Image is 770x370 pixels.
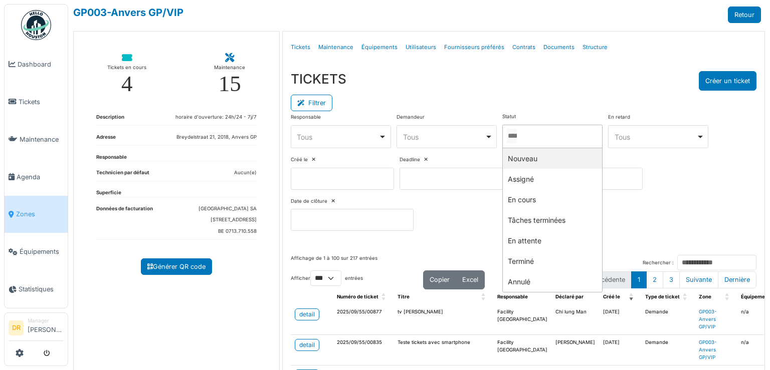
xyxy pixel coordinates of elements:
a: DR Manager[PERSON_NAME] [9,317,64,341]
a: detail [295,308,319,320]
a: Documents [539,36,579,59]
h3: TICKETS [291,71,346,87]
span: Responsable [497,294,528,299]
div: Maintenance [214,63,245,73]
dd: horaire d'ouverture: 24h/24 - 7j/7 [175,114,257,121]
button: 3 [663,271,680,288]
label: Créé le [291,156,308,164]
label: En retard [608,114,630,121]
td: Teste tickets avec smartphone [394,335,493,365]
div: Assigné [503,169,602,189]
div: En attente [503,230,602,251]
span: Zone [699,294,711,299]
span: Équipement [741,294,770,299]
a: Maintenance 15 [206,46,254,103]
a: Contrats [508,36,539,59]
a: Utilisateurs [402,36,440,59]
a: Générer QR code [141,258,212,275]
dt: Adresse [96,134,116,145]
a: Tickets [287,36,314,59]
a: Maintenance [5,121,68,158]
span: Dashboard [18,60,64,69]
span: Type de ticket [645,294,680,299]
span: Numéro de ticket [337,294,378,299]
dd: [STREET_ADDRESS] [199,216,257,224]
td: 2025/09/55/00835 [333,335,394,365]
span: Agenda [17,172,64,182]
span: Zones [16,209,64,219]
button: Filtrer [291,95,332,111]
td: Facility [GEOGRAPHIC_DATA] [493,335,551,365]
dt: Technicien par défaut [96,169,149,181]
span: Créé le [603,294,620,299]
input: Tous [507,129,517,143]
span: Statistiques [19,284,64,294]
dt: Description [96,114,124,125]
a: Fournisseurs préférés [440,36,508,59]
dd: Breydelstraat 21, 2018, Anvers GP [176,134,257,141]
td: [DATE] [599,335,641,365]
td: Facility [GEOGRAPHIC_DATA] [493,304,551,335]
a: Structure [579,36,612,59]
div: detail [299,310,315,319]
button: Next [679,271,718,288]
a: Retour [728,7,761,23]
label: Deadline [400,156,420,164]
span: Type de ticket: Activate to sort [683,289,689,305]
label: Date de clôture [291,198,327,205]
td: Demande [641,304,695,335]
li: [PERSON_NAME] [28,317,64,338]
span: Titre: Activate to sort [481,289,487,305]
div: Tous [403,132,485,142]
a: GP003-Anvers GP/VIP [73,7,183,19]
a: GP003-Anvers GP/VIP [699,309,717,329]
span: Maintenance [20,135,64,144]
span: Numéro de ticket: Activate to sort [381,289,388,305]
div: Terminé [503,251,602,271]
a: Équipements [357,36,402,59]
div: Tickets en cours [107,63,146,73]
span: Zone: Activate to sort [725,289,731,305]
a: Tickets en cours 4 [99,46,154,103]
div: Tâches terminées [503,210,602,230]
li: DR [9,320,24,335]
dd: BE 0713.710.558 [199,228,257,235]
span: Titre [398,294,410,299]
span: Déclaré par [555,294,584,299]
div: detail [299,340,315,349]
a: Tickets [5,83,68,121]
dd: Aucun(e) [234,169,257,177]
div: Affichage de 1 à 100 sur 217 entrées [291,255,377,270]
a: Statistiques [5,270,68,308]
label: Responsable [291,114,321,121]
td: tv [PERSON_NAME] [394,304,493,335]
a: detail [295,339,319,351]
a: Agenda [5,158,68,196]
dt: Données de facturation [96,205,153,239]
div: Manager [28,317,64,324]
td: [DATE] [599,304,641,335]
td: Chi lung Man [551,304,599,335]
td: 2025/09/55/00877 [333,304,394,335]
div: En cours [503,189,602,210]
button: 1 [631,271,647,288]
button: Excel [456,270,485,289]
div: Nouveau [503,148,602,169]
img: Badge_color-CXgf-gQk.svg [21,10,51,40]
span: Copier [430,276,450,283]
button: Copier [423,270,456,289]
div: Tous [615,132,696,142]
div: 4 [121,73,133,95]
label: Afficher entrées [291,270,363,286]
button: Créer un ticket [699,71,756,91]
span: Tickets [19,97,64,107]
dd: [GEOGRAPHIC_DATA] SA [199,205,257,213]
div: Annulé [503,271,602,292]
div: Tous [297,132,378,142]
a: Zones [5,196,68,233]
dt: Superficie [96,189,121,197]
label: Statut [502,113,516,121]
select: Afficherentrées [310,270,341,286]
span: Créé le: Activate to remove sorting [629,289,635,305]
span: Équipements [20,247,64,256]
